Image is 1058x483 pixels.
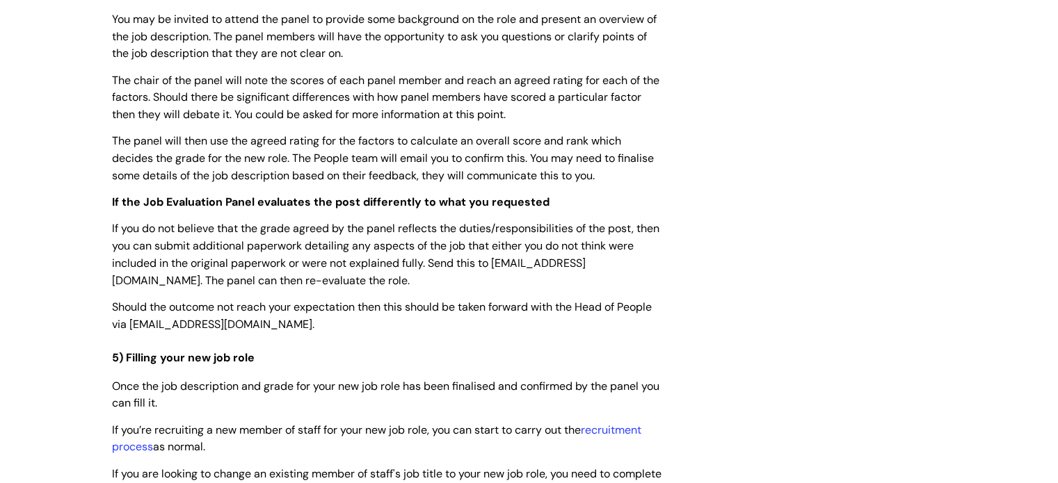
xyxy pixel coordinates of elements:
[112,133,654,183] span: The panel will then use the agreed rating for the factors to calculate an overall score and rank ...
[112,73,659,122] span: The chair of the panel will note the scores of each panel member and reach an agreed rating for e...
[112,423,641,455] span: If you’re recruiting a new member of staff for your new job role, you can start to carry out the ...
[112,195,550,209] strong: If the Job Evaluation Panel evaluates the post differently to what you requested
[112,221,659,287] span: If you do not believe that the grade agreed by the panel reflects the duties/responsibilities of ...
[112,379,659,411] span: Once the job description and grade for your new job role has been finalised and confirmed by the ...
[112,300,652,331] span: Should the outcome not reach your expectation then this should be taken forward with the Head of ...
[112,12,657,61] span: You may be invited to attend the panel to provide some background on the role and present an over...
[112,350,255,365] span: 5) Filling your new job role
